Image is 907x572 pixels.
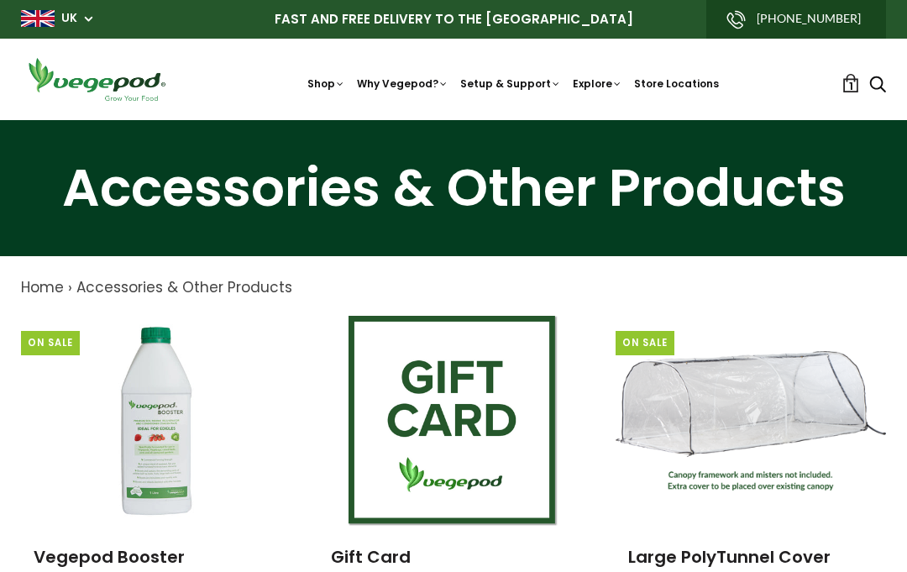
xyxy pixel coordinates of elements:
[76,277,292,297] a: Accessories & Other Products
[21,277,886,299] nav: breadcrumbs
[349,316,558,526] img: Gift Card
[307,76,345,91] a: Shop
[34,545,185,569] a: Vegepod Booster
[869,76,886,94] a: Search
[61,10,77,27] a: UK
[460,76,561,91] a: Setup & Support
[849,78,853,94] span: 1
[331,545,411,569] a: Gift Card
[21,162,886,214] h1: Accessories & Other Products
[21,277,64,297] a: Home
[841,74,860,92] a: 1
[68,277,72,297] span: ›
[21,55,172,103] img: Vegepod
[634,76,719,91] a: Store Locations
[357,76,448,91] a: Why Vegepod?
[628,545,831,569] a: Large PolyTunnel Cover
[616,351,886,491] img: Large PolyTunnel Cover
[21,10,55,27] img: gb_large.png
[573,76,622,91] a: Explore
[51,316,261,526] img: Vegepod Booster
